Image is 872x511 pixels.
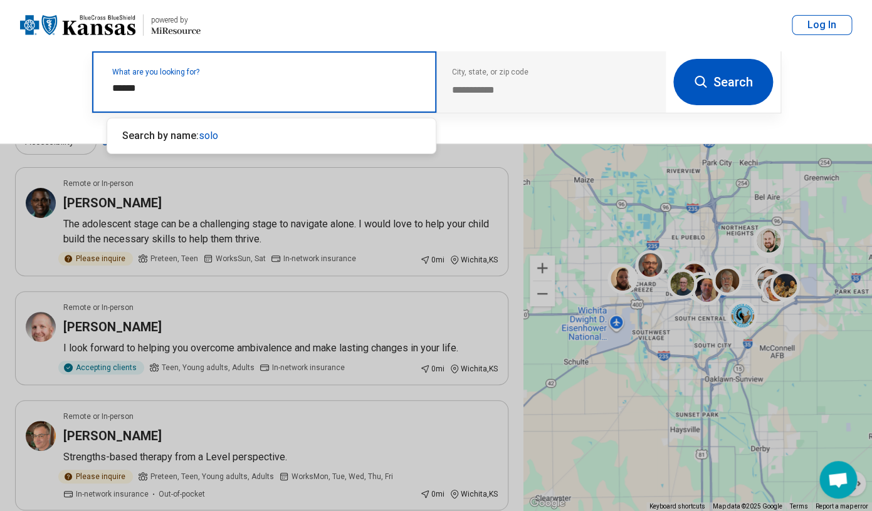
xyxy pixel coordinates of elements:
[112,68,421,76] label: What are you looking for?
[199,130,218,142] span: solo
[122,130,199,142] span: Search by name:
[20,10,135,40] img: Blue Cross Blue Shield Kansas
[107,118,436,153] div: Suggestions
[792,15,852,35] button: Log In
[673,59,773,105] button: Search
[819,461,857,498] div: Open chat
[151,14,201,26] div: powered by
